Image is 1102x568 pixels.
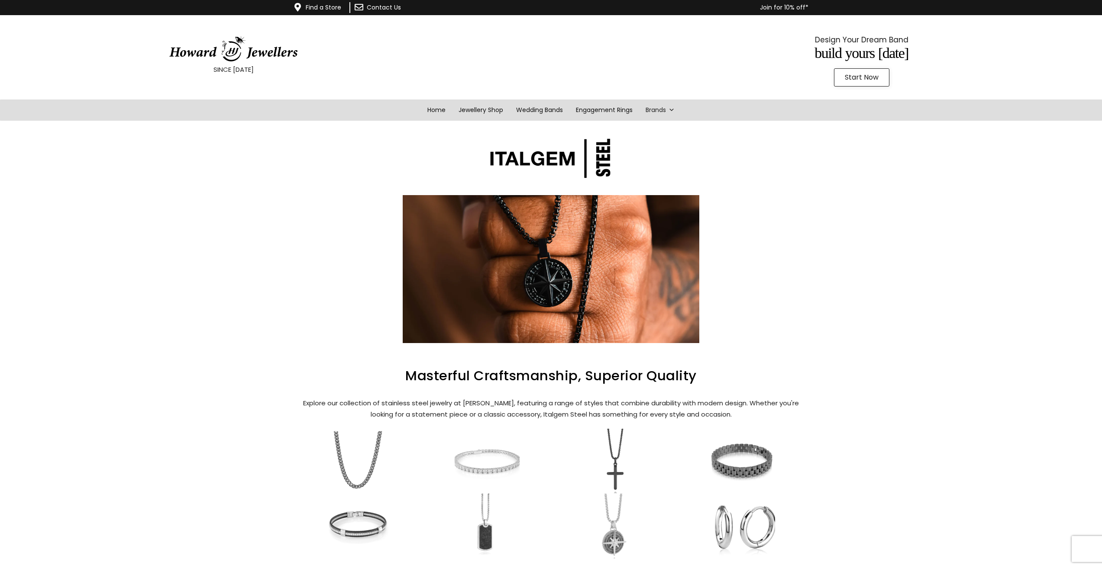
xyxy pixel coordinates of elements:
p: Join for 10% off* [452,2,808,13]
p: Explore our collection of stainless steel jewelry at [PERSON_NAME], featuring a range of styles t... [296,398,807,420]
a: Start Now [834,68,889,87]
a: Jewellery Shop [452,99,510,121]
span: Start Now [845,74,879,81]
a: Engagement Rings [569,99,639,121]
a: Contact Us [367,3,401,12]
span: Build Yours [DATE] [814,45,908,61]
p: Design Your Dream Band [650,33,1073,46]
h3: Masterful Craftsmanship, Superior Quality [296,367,807,384]
p: SINCE [DATE] [22,64,445,75]
a: Home [421,99,452,121]
img: HowardJewellersLogo-04 [168,36,298,62]
a: Find a Store [306,3,341,12]
a: Wedding Bands [510,99,569,121]
a: Brands [639,99,681,121]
